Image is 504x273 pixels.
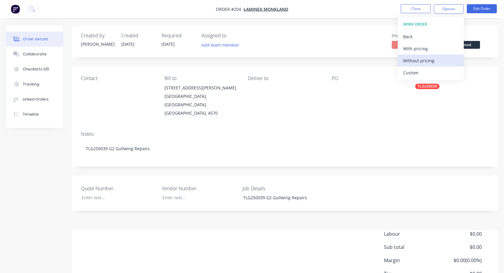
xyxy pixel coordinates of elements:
[398,42,464,54] button: With pricing
[238,193,313,202] div: TLG250039 G2 Gullwing Repairs
[434,4,464,14] button: Options
[11,5,20,14] img: Factory
[392,41,428,48] span: No
[162,185,237,192] label: Vendor Number
[81,76,155,81] div: Contact
[23,112,39,117] div: Timeline
[202,41,243,49] button: Add team member
[415,76,489,81] div: Labels
[398,67,464,79] button: Custom
[23,51,47,57] div: Collaborate
[216,6,244,12] span: Order #204 -
[164,92,238,117] div: [GEOGRAPHIC_DATA], [GEOGRAPHIC_DATA], [GEOGRAPHIC_DATA], 4570
[398,30,464,42] button: Back
[398,54,464,67] button: Without pricing
[401,4,431,13] button: Close
[6,107,63,122] button: Timeline
[6,47,63,62] button: Collaborate
[81,185,156,192] label: Quote Number
[467,4,497,13] button: Edit Order
[23,67,49,72] div: Checklists 0/0
[164,76,238,81] div: Bill to
[392,33,437,39] div: Invoiced
[161,33,195,39] div: Required
[81,41,114,47] div: [PERSON_NAME]
[384,230,437,237] span: Labour
[121,33,154,39] div: Created
[6,32,63,47] button: Order details
[6,62,63,77] button: Checklists 0/0
[23,36,48,42] div: Order details
[81,139,489,158] div: TLG250039 G2 Gullwing Repairs
[161,41,175,47] span: [DATE]
[332,76,406,81] div: PO
[81,33,114,39] div: Created by
[403,44,458,53] div: With pricing
[243,185,318,192] label: Job Details
[23,82,39,87] div: Tracking
[403,56,458,65] div: Without pricing
[384,257,437,264] span: Margin
[403,20,458,28] div: WORK ORDER
[384,244,437,251] span: Sub total
[398,18,464,30] button: WORK ORDER
[23,97,49,102] div: Linked Orders
[403,68,458,77] div: Custom
[244,6,288,12] a: Laminex Monkland
[81,131,489,137] div: Notes
[164,84,238,117] div: [STREET_ADDRESS][PERSON_NAME][GEOGRAPHIC_DATA], [GEOGRAPHIC_DATA], [GEOGRAPHIC_DATA], 4570
[6,77,63,92] button: Tracking
[444,33,489,39] div: Status
[415,84,439,89] div: TLG250039
[248,76,322,81] div: Deliver to
[121,41,134,47] span: [DATE]
[202,33,262,39] div: Assigned to
[6,92,63,107] button: Linked Orders
[164,84,238,92] div: [STREET_ADDRESS][PERSON_NAME]
[403,32,458,41] div: Back
[198,41,243,49] button: Add team member
[437,244,482,251] span: $0.00
[437,230,482,237] span: $0.00
[437,257,482,264] span: $0.00 ( 0.00 %)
